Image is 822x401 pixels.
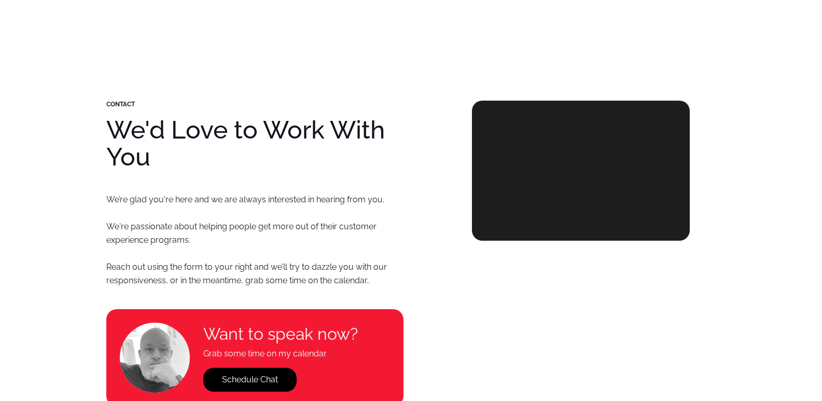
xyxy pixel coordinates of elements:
iframe: Form 0 [503,132,659,210]
h1: We'd Love to Work With You [106,116,403,170]
a: Schedule Chat [203,368,297,392]
h4: Grab some time on my calendar [203,347,358,361]
p: We’re glad you're here and we are always interested in hearing from you. We're passionate about h... [106,193,403,287]
div: CONTACT [106,101,403,108]
h4: Want to speak now? [203,324,358,344]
